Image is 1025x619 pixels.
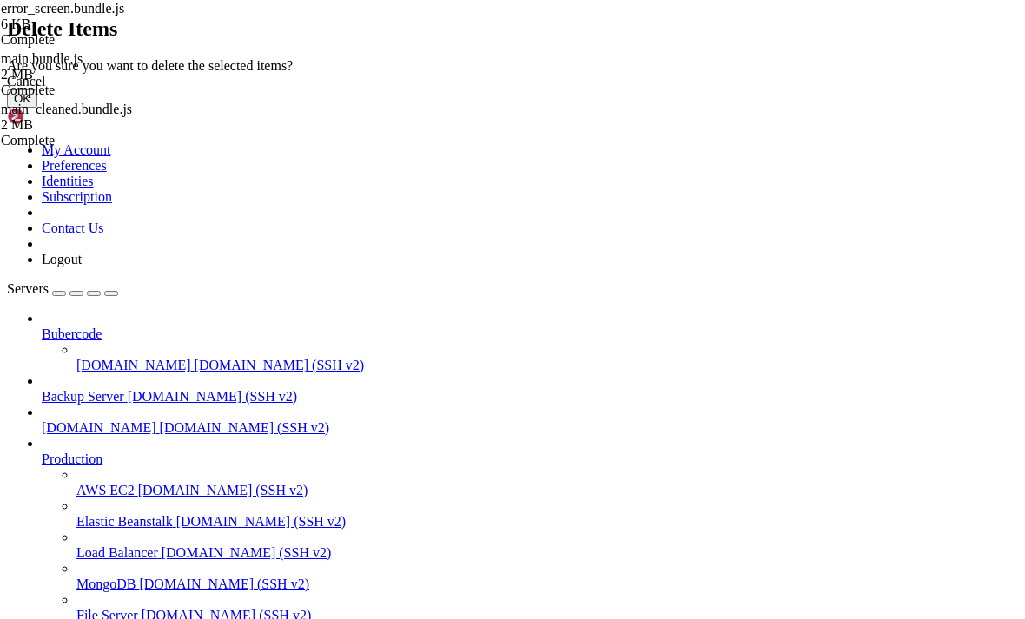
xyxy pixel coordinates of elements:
span: main_cleaned.bundle.js [1,102,175,133]
div: Complete [1,32,175,48]
span: error_screen.bundle.js [1,1,124,16]
span: main.bundle.js [1,51,83,66]
div: Complete [1,82,175,98]
div: 6 KB [1,16,175,32]
span: error_screen.bundle.js [1,1,175,32]
div: 2 MB [1,117,175,133]
div: Complete [1,133,175,148]
div: 2 MB [1,67,175,82]
span: main_cleaned.bundle.js [1,102,132,116]
span: main.bundle.js [1,51,175,82]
